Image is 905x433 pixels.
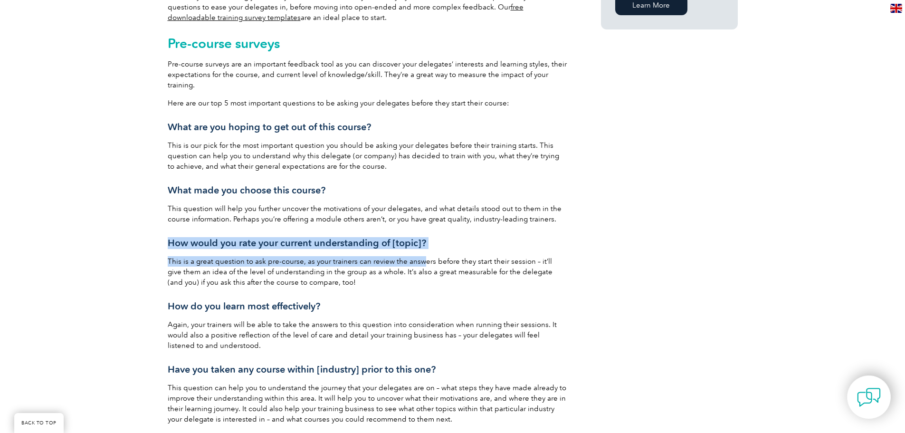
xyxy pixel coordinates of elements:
a: BACK TO TOP [14,413,64,433]
p: This question can help you to understand the journey that your delegates are on – what steps they... [168,383,567,424]
p: This is our pick for the most important question you should be asking your delegates before their... [168,140,567,172]
p: Again, your trainers will be able to take the answers to this question into consideration when ru... [168,319,567,351]
h3: What are you hoping to get out of this course? [168,121,567,133]
img: en [890,4,902,13]
h3: What made you choose this course? [168,184,567,196]
h3: Have you taken any course within [industry] prior to this one? [168,364,567,375]
p: This question will help you further uncover the motivations of your delegates, and what details s... [168,203,567,224]
img: contact-chat.png [857,385,881,409]
h3: How would you rate your current understanding of [topic]? [168,237,567,249]
p: This is a great question to ask pre-course, as your trainers can review the answers before they s... [168,256,567,288]
h2: Pre-course surveys [168,36,567,51]
p: Pre-course surveys are an important feedback tool as you can discover your delegates’ interests a... [168,59,567,90]
h3: How do you learn most effectively? [168,300,567,312]
p: Here are our top 5 most important questions to be asking your delegates before they start their c... [168,98,567,108]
